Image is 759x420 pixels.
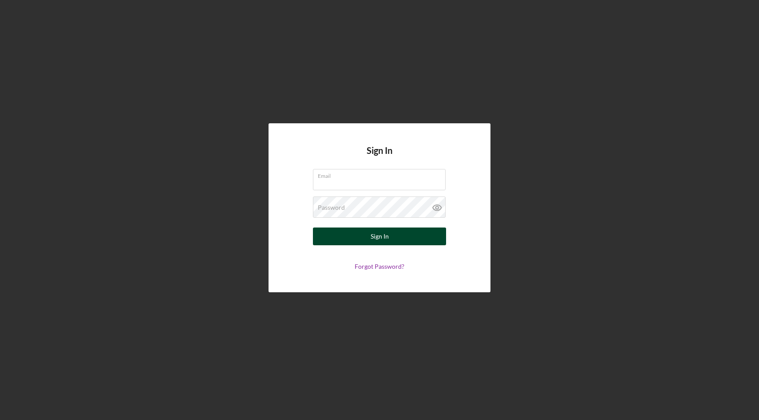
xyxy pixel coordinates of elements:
h4: Sign In [367,145,392,169]
a: Forgot Password? [355,263,404,270]
label: Password [318,204,345,211]
button: Sign In [313,228,446,245]
div: Sign In [371,228,389,245]
label: Email [318,169,446,179]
